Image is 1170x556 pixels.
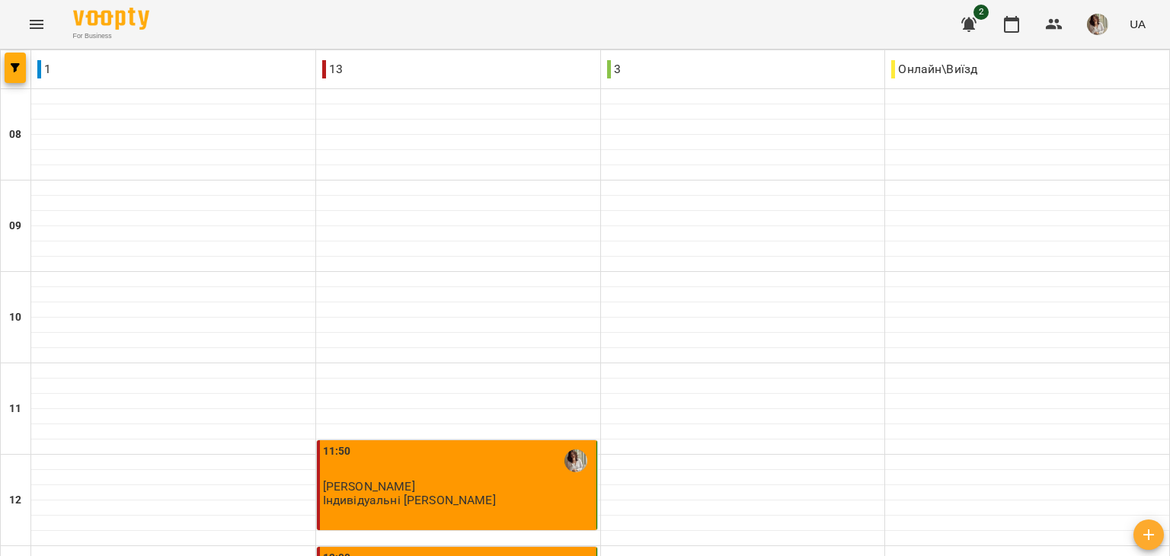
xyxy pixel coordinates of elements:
[18,6,55,43] button: Menu
[323,479,415,494] span: [PERSON_NAME]
[9,309,21,326] h6: 10
[323,443,351,460] label: 11:50
[607,60,621,78] p: 3
[323,494,496,506] p: Індивідуальні [PERSON_NAME]
[1124,10,1152,38] button: UA
[9,126,21,143] h6: 08
[322,60,343,78] p: 13
[1130,16,1146,32] span: UA
[1133,519,1164,550] button: Створити урок
[73,8,149,30] img: Voopty Logo
[73,31,149,41] span: For Business
[37,60,51,78] p: 1
[891,60,977,78] p: Онлайн\Виїзд
[564,449,587,472] img: Анастасія Липовська
[9,401,21,417] h6: 11
[9,492,21,509] h6: 12
[973,5,989,20] span: 2
[9,218,21,235] h6: 09
[1087,14,1108,35] img: cf9d72be1c49480477303613d6f9b014.jpg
